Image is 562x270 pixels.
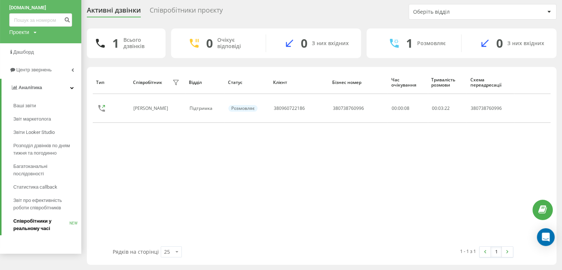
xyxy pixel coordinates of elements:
[470,77,511,88] div: Схема переадресації
[16,67,52,72] span: Центр звернень
[1,79,81,97] a: Аналiтика
[13,112,81,126] a: Звіт маркетолога
[13,180,81,194] a: Статистика callback
[392,106,424,111] div: 00:00:08
[274,106,305,111] div: 380960722186
[123,37,157,50] div: Всього дзвінків
[13,215,81,235] a: Співробітники у реальному часіNEW
[13,139,81,160] a: Розподіл дзвінків по дням тижня та погодинно
[164,248,170,256] div: 25
[13,129,55,136] span: Звіти Looker Studio
[13,126,81,139] a: Звіти Looker Studio
[431,77,463,88] div: Тривалість розмови
[438,105,443,111] span: 03
[491,247,502,257] a: 1
[13,217,69,232] span: Співробітники у реальному часі
[13,197,78,212] span: Звіт про ефективність роботи співробітників
[445,105,450,111] span: 22
[391,77,425,88] div: Час очікування
[133,80,162,85] div: Співробітник
[537,228,555,246] div: Open Intercom Messenger
[413,9,501,15] div: Оберіть відділ
[460,247,476,255] div: 1 - 1 з 1
[13,102,36,109] span: Ваші звіти
[9,28,29,36] div: Проекти
[333,106,364,111] div: 380738760996
[18,85,42,90] span: Аналiтика
[150,6,223,18] div: Співробітники проєкту
[228,80,266,85] div: Статус
[471,106,510,111] div: 380738760996
[507,40,544,47] div: З них вхідних
[432,105,437,111] span: 00
[312,40,349,47] div: З них вхідних
[13,194,81,215] a: Звіт про ефективність роботи співробітників
[87,6,141,18] div: Активні дзвінки
[13,99,81,112] a: Ваші звіти
[9,4,72,11] a: [DOMAIN_NAME]
[301,36,307,50] div: 0
[13,142,78,157] span: Розподіл дзвінків по дням тижня та погодинно
[13,115,51,123] span: Звіт маркетолога
[332,80,384,85] div: Бізнес номер
[496,36,503,50] div: 0
[113,248,159,255] span: Рядків на сторінці
[406,36,413,50] div: 1
[13,49,34,55] span: Дашборд
[96,80,126,85] div: Тип
[9,13,72,27] input: Пошук за номером
[112,36,119,50] div: 1
[228,105,258,112] div: Розмовляє
[133,106,170,111] div: [PERSON_NAME]
[206,36,213,50] div: 0
[189,80,221,85] div: Відділ
[217,37,255,50] div: Очікує відповіді
[13,163,78,178] span: Багатоканальні послідовності
[13,183,57,191] span: Статистика callback
[13,160,81,180] a: Багатоканальні послідовності
[190,106,221,111] div: Підтримка
[273,80,325,85] div: Клієнт
[417,40,446,47] div: Розмовляє
[432,106,450,111] div: : :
